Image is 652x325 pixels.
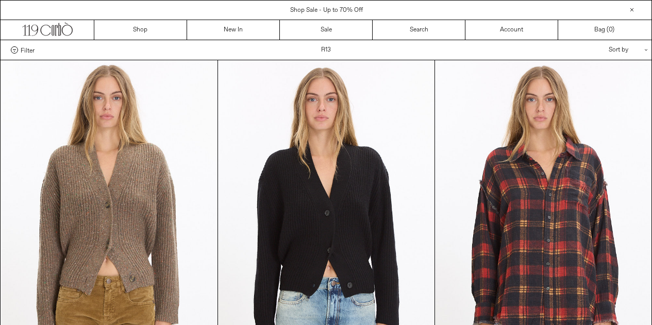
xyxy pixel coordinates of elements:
[94,20,187,40] a: Shop
[609,26,612,34] span: 0
[21,46,35,54] span: Filter
[465,20,558,40] a: Account
[609,25,614,35] span: )
[548,40,641,60] div: Sort by
[373,20,465,40] a: Search
[290,6,363,14] a: Shop Sale - Up to 70% Off
[558,20,651,40] a: Bag ()
[280,20,373,40] a: Sale
[187,20,280,40] a: New In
